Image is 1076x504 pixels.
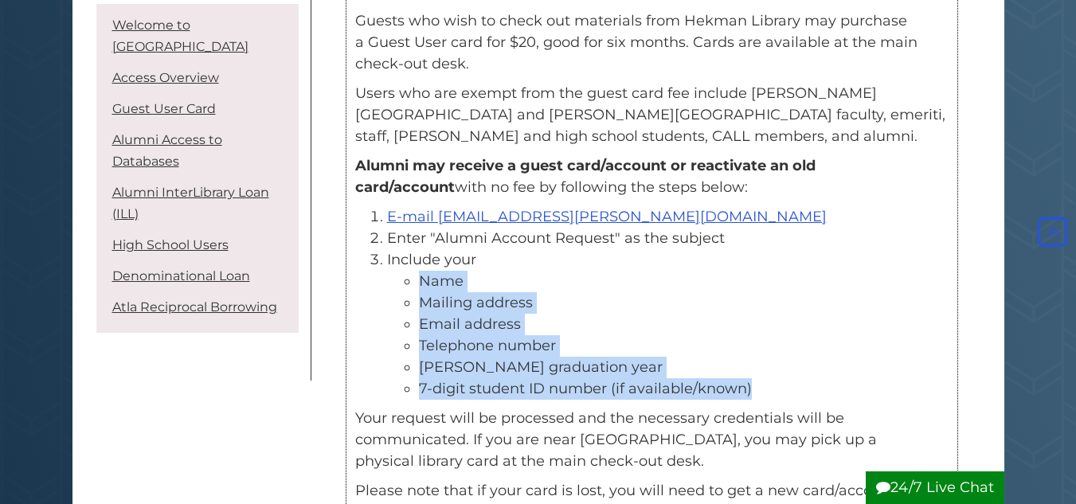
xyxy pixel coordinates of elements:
a: E-mail [EMAIL_ADDRESS][PERSON_NAME][DOMAIN_NAME] [387,208,827,225]
li: Telephone number [419,335,949,357]
a: Alumni InterLibrary Loan (ILL) [112,185,269,221]
a: Atla Reciprocal Borrowing [112,299,277,315]
a: Denominational Loan [112,268,250,283]
a: Welcome to [GEOGRAPHIC_DATA] [112,18,248,54]
li: Mailing address [419,292,949,314]
p: Guests who wish to check out materials from Hekman Library may purchase a Guest User card for $20... [355,10,949,75]
a: Access Overview [112,70,219,85]
a: Guest User Card [112,101,216,116]
li: Include your [387,249,949,400]
li: 7-digit student ID number (if available/known) [419,378,949,400]
strong: Alumni may receive a guest card/account or reactivate an old card/account [355,157,816,196]
p: Users who are exempt from the guest card fee include [PERSON_NAME][GEOGRAPHIC_DATA] and [PERSON_N... [355,83,949,147]
li: Name [419,271,949,292]
li: [PERSON_NAME] graduation year [419,357,949,378]
button: 24/7 Live Chat [866,471,1004,504]
p: with no fee by following the steps below: [355,155,949,198]
a: High School Users [112,237,229,252]
a: Alumni Access to Databases [112,132,222,169]
li: Enter "Alumni Account Request" as the subject [387,228,949,249]
p: Please note that if your card is lost, you will need to get a new card/account. [355,480,949,502]
a: Back to Top [1034,223,1072,240]
p: Your request will be processed and the necessary credentials will be communicated. If you are nea... [355,408,949,472]
li: Email address [419,314,949,335]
